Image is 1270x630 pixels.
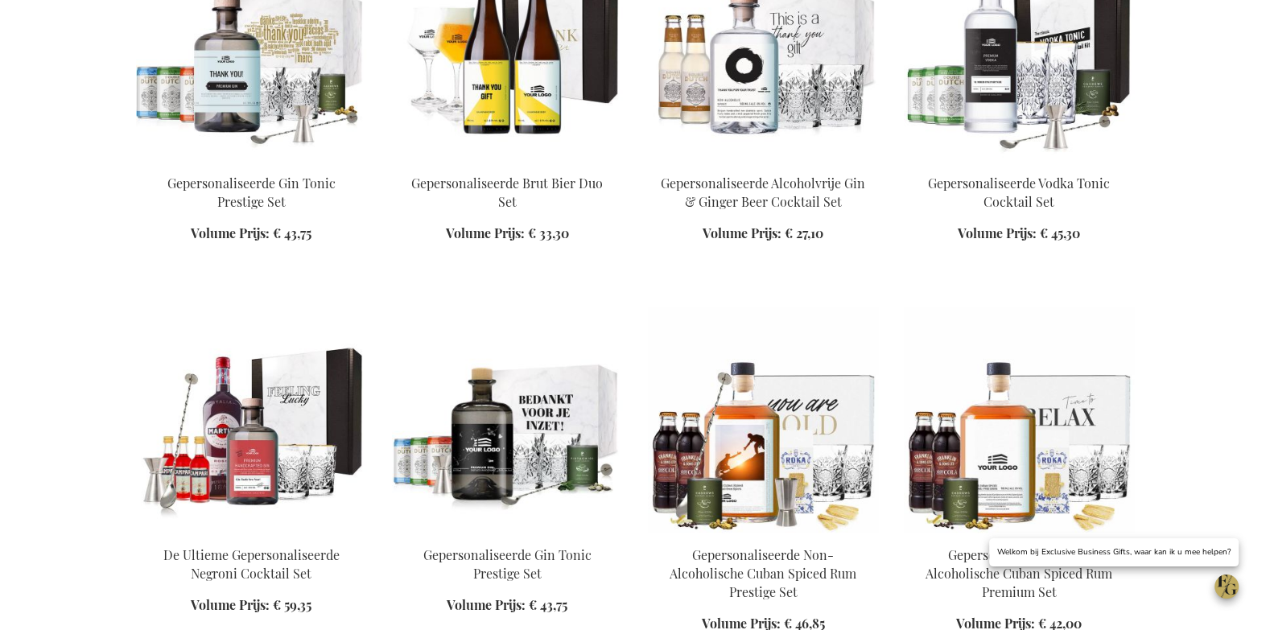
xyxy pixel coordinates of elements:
a: Volume Prijs: € 27,10 [703,224,823,243]
a: Volume Prijs: € 45,30 [958,224,1080,243]
span: € 43,75 [273,224,311,241]
a: Personalised Non-alcoholc Gin & Ginger Beer Set [648,154,878,170]
span: € 59,35 [273,596,311,613]
img: Personalised Non-Alcoholic Cuban Spiced Rum Prestige Set [648,307,878,533]
img: Personalised Non-Alcoholic Cuban Spiced Rum Premium Set [904,307,1134,533]
a: Volume Prijs: € 59,35 [191,596,311,615]
a: Gepersonaliseerde Non-Alcoholische Cuban Spiced Rum Premium Set [926,546,1112,600]
a: Personalised Champagne Beer [392,154,622,170]
span: € 43,75 [529,596,567,613]
a: The Ultimate Personalized Negroni Cocktail Set [136,526,366,541]
span: € 45,30 [1040,224,1080,241]
span: € 33,30 [528,224,569,241]
a: Volume Prijs: € 43,75 [191,224,311,243]
span: Volume Prijs: [191,596,270,613]
a: Gepersonaliseerde Gin Tonic Prestige Set [423,546,592,582]
img: GEPERSONALISEERDE GIN TONIC COCKTAIL SET [392,307,622,533]
a: Volume Prijs: € 33,30 [446,224,569,243]
a: Gepersonaliseerde Brut Bier Duo Set [411,175,603,210]
a: Gepersonaliseerde Non-Alcoholische Cuban Spiced Rum Prestige Set [670,546,856,600]
a: Personalised Non-Alcoholic Cuban Spiced Rum Premium Set [904,526,1134,541]
a: The Personalised Vodka Tonic Cocktail Set [904,154,1134,170]
span: € 27,10 [785,224,823,241]
span: Volume Prijs: [703,224,781,241]
a: Volume Prijs: € 43,75 [447,596,567,615]
a: Personalised Gin Tonic Prestige Set [136,154,366,170]
span: Volume Prijs: [191,224,270,241]
span: Volume Prijs: [447,596,526,613]
a: GEPERSONALISEERDE GIN TONIC COCKTAIL SET [392,526,622,541]
a: Gepersonaliseerde Vodka Tonic Cocktail Set [928,175,1110,210]
span: Volume Prijs: [446,224,525,241]
a: Personalised Non-Alcoholic Cuban Spiced Rum Prestige Set [648,526,878,541]
span: Volume Prijs: [958,224,1037,241]
a: Gepersonaliseerde Alcoholvrije Gin & Ginger Beer Cocktail Set [661,175,865,210]
img: The Ultimate Personalized Negroni Cocktail Set [136,307,366,533]
a: Gepersonaliseerde Gin Tonic Prestige Set [167,175,336,210]
a: De Ultieme Gepersonaliseerde Negroni Cocktail Set [163,546,340,582]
